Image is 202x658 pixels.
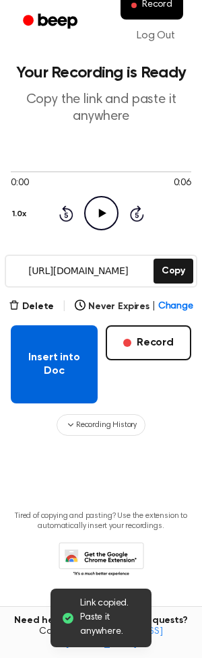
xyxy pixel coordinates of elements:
[154,259,193,284] button: Copy
[57,414,145,436] button: Recording History
[174,176,191,191] span: 0:06
[152,300,156,314] span: |
[75,300,193,314] button: Never Expires|Change
[11,203,31,226] button: 1.0x
[11,325,98,403] button: Insert into Doc
[76,419,137,431] span: Recording History
[11,176,28,191] span: 0:00
[123,20,189,52] a: Log Out
[13,9,90,35] a: Beep
[8,626,194,650] span: Contact us
[11,92,191,125] p: Copy the link and paste it anywhere
[9,300,54,314] button: Delete
[65,627,163,649] a: [EMAIL_ADDRESS][DOMAIN_NAME]
[158,300,193,314] span: Change
[62,298,67,315] span: |
[80,597,141,639] span: Link copied. Paste it anywhere.
[11,511,191,531] p: Tired of copying and pasting? Use the extension to automatically insert your recordings.
[11,65,191,81] h1: Your Recording is Ready
[106,325,191,360] button: Record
